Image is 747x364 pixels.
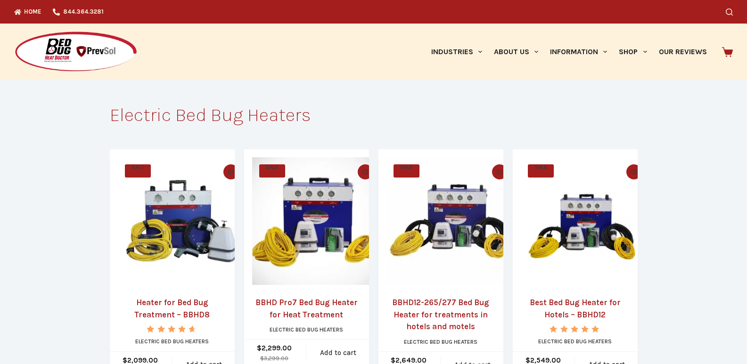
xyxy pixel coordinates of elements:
button: Quick view toggle [358,164,373,179]
h1: Electric Bed Bug Heaters [110,105,638,124]
span: $ [257,344,262,352]
span: SALE [528,164,554,178]
a: Electric Bed Bug Heaters [270,326,343,333]
a: Heater for Bed Bug Treatment – BBHD8 [118,297,227,321]
span: SALE [259,164,285,178]
a: BBHD Pro7 Bed Bug Heater for Heat Treatment [252,297,361,321]
a: BBHD12-265/277 Bed Bug Heater for treatments in hotels and motels [386,297,495,333]
img: Prevsol/Bed Bug Heat Doctor [14,31,138,73]
button: Quick view toggle [626,164,641,179]
span: Rated out of 5 [147,325,194,354]
span: SALE [125,164,151,178]
span: $ [260,355,264,362]
span: SALE [394,164,419,178]
a: Shop [613,24,653,80]
a: Our Reviews [653,24,713,80]
span: Rated out of 5 [550,325,600,354]
bdi: 3,299.00 [260,355,288,362]
a: Best Bed Bug Heater for Hotels – BBHD12 [521,297,630,321]
button: Quick view toggle [223,164,238,179]
div: Rated 4.67 out of 5 [147,325,197,332]
a: Electric Bed Bug Heaters [135,338,209,345]
a: Electric Bed Bug Heaters [404,339,477,345]
a: Industries [425,24,488,80]
a: BBHD12-265/277 Bed Bug Heater for treatments in hotels and motels [386,157,514,285]
a: Best Bed Bug Heater for Hotels - BBHD12 [521,157,648,285]
button: Search [726,8,733,16]
a: Electric Bed Bug Heaters [538,338,612,345]
button: Quick view toggle [492,164,507,179]
a: Heater for Bed Bug Treatment - BBHD8 [118,157,246,285]
a: BBHD Pro7 Bed Bug Heater for Heat Treatment [252,157,380,285]
a: About Us [488,24,544,80]
a: Information [544,24,613,80]
nav: Primary [425,24,713,80]
bdi: 2,299.00 [257,344,292,352]
div: Rated 5.00 out of 5 [550,325,600,332]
